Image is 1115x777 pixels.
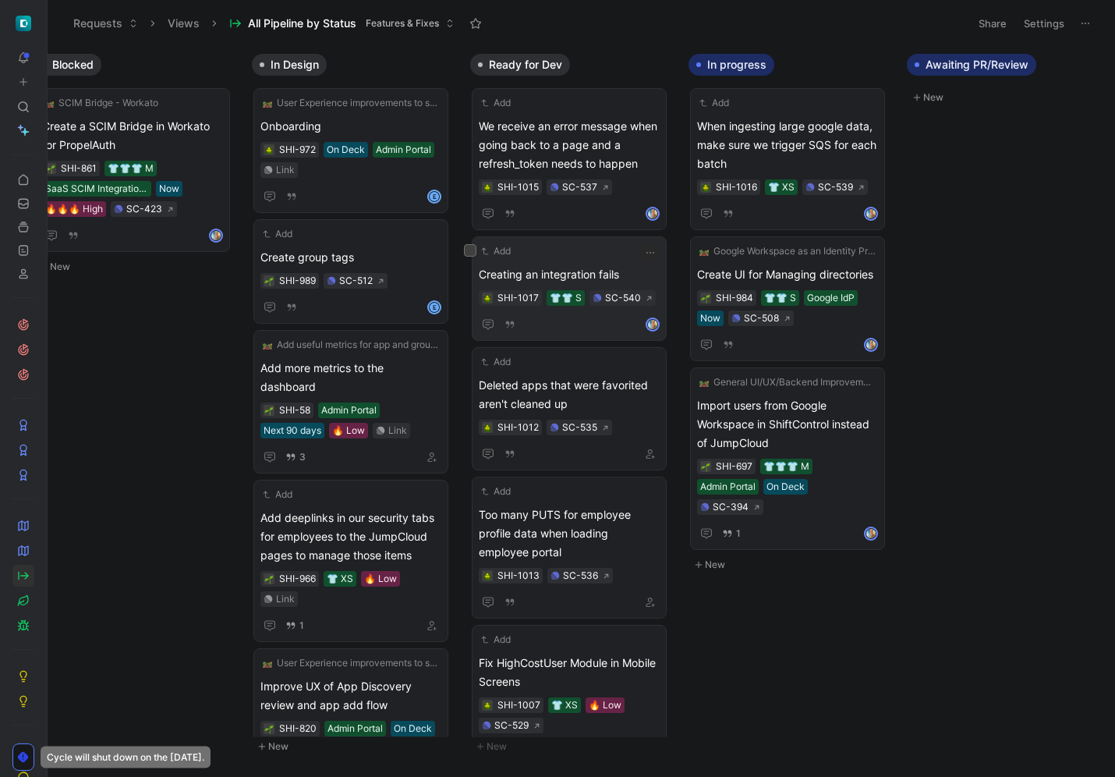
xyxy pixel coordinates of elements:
button: 🌱 [45,163,56,174]
div: 🌱 [264,723,274,734]
span: Create UI for Managing directories [697,265,878,284]
span: Fix HighCostUser Module in Mobile Screens [479,654,660,691]
img: 🌱 [701,463,710,472]
button: Settings [1017,12,1071,34]
button: Add [260,487,295,502]
div: SHI-989 [279,273,316,289]
div: Now [700,310,720,326]
button: 🛤️User Experience improvements to support Google workspace as an IdP [260,655,441,671]
button: 🛤️User Experience improvements to support Google workspace as an IdP [260,95,441,111]
span: Awaiting PR/Review [926,57,1028,73]
div: SHI-972 [279,142,316,158]
span: Features & Fixes [366,16,439,31]
img: 🌱 [264,725,274,734]
span: Add deeplinks in our security tabs for employees to the JumpCloud pages to manage those items [260,509,441,565]
span: In Design [271,57,319,73]
span: Blocked [52,57,94,73]
div: SC-508 [744,310,779,326]
img: avatar [865,208,876,219]
div: Admin Portal [327,721,383,736]
div: Admin Portal [376,142,431,158]
button: 🪲 [482,570,493,581]
div: Next 90 days [264,423,321,438]
div: SC-529 [494,718,529,733]
a: 🛤️SCIM Bridge - WorkatoCreate a SCIM Bridge in Workato for PropelAuth👕👕👕 MSaaS SCIM IntegrationsN... [35,88,230,252]
div: SaaS SCIM Integrations [45,181,148,197]
div: SC-423 [126,201,162,217]
div: 👕👕 S [550,290,582,306]
div: 🔥🔥🔥 High [45,201,103,217]
div: SHI-984 [716,290,753,306]
button: 🛤️Google Workspace as an Identity Provider (IdP) Integration [697,243,878,259]
div: E [429,191,440,202]
button: 🛤️General UI/UX/Backend Improvements [697,374,878,390]
a: AddAdd deeplinks in our security tabs for employees to the JumpCloud pages to manage those items👕... [253,480,448,642]
button: Views [161,12,207,35]
div: 🔥 Low [364,571,397,587]
a: AddCreating an integration fails👕👕 SSC-540avatar [472,236,667,341]
span: Ready for Dev [489,57,562,73]
div: SHI-1016 [716,179,757,195]
button: 🪲 [700,182,711,193]
div: 👕👕👕 M [108,161,154,176]
img: avatar [211,230,221,241]
button: 🌱 [700,461,711,472]
span: 1 [736,529,741,538]
a: AddFix HighCostUser Module in Mobile Screens👕 XS🔥 LowSC-529 [472,625,667,768]
button: Blocked [34,54,101,76]
div: Link [276,591,295,607]
button: 🌱 [264,405,274,416]
a: 🛤️Google Workspace as an Identity Provider (IdP) IntegrationCreate UI for Managing directories👕👕 ... [690,236,885,361]
div: Link [388,423,407,438]
button: Ready for Dev [470,54,570,76]
div: On Deck [394,721,432,736]
div: SC-540 [605,290,641,306]
div: Google IdP [807,290,855,306]
div: SHI-1012 [497,420,539,435]
span: Add more metrics to the dashboard [260,359,441,396]
a: AddDeleted apps that were favorited aren't cleaned upSC-535 [472,347,667,470]
div: 🌱 [700,293,711,303]
button: Add [697,95,731,111]
span: When ingesting large google data, make sure we trigger SQS for each batch [697,117,878,173]
div: 👕 XS [551,697,578,713]
div: SHI-861 [61,161,97,176]
button: 1 [282,617,307,634]
span: 3 [299,452,306,462]
button: New [688,555,894,574]
button: Add [479,354,513,370]
a: AddWe receive an error message when going back to a page and a refresh_token needs to happenSC-53... [472,88,667,230]
span: General UI/UX/Backend Improvements [713,374,876,390]
button: New [907,88,1113,107]
a: 🛤️Add useful metrics for app and group membership changesAdd more metrics to the dashboardAdmin P... [253,330,448,474]
div: SHI-1015 [497,179,539,195]
button: New [34,257,239,276]
button: 🪲 [264,144,274,155]
span: Too many PUTS for employee profile data when loading employee portal [479,506,660,562]
span: All Pipeline by Status [248,16,356,31]
button: New [252,737,458,756]
img: 🪲 [483,701,492,711]
span: Import users from Google Workspace in ShiftControl instead of JumpCloud [697,396,878,452]
span: Improve UX of App Discovery review and app add flow [260,677,441,715]
div: 🔥 Low [332,423,365,438]
img: 🌱 [46,165,55,174]
div: SHI-1007 [497,697,540,713]
span: Onboarding [260,117,441,136]
span: User Experience improvements to support Google workspace as an IdP [277,95,439,111]
div: Cycle will shut down on the [DATE]. [41,747,211,768]
div: SHI-1013 [497,568,540,584]
div: SC-535 [562,420,597,435]
div: 👕👕👕 M [763,459,809,474]
img: 🛤️ [699,378,709,387]
img: avatar [865,339,876,350]
div: SC-394 [713,499,749,515]
div: On Deck [766,479,805,495]
img: avatar [865,528,876,539]
button: Share [972,12,1014,34]
button: 🪲 [482,182,493,193]
button: Add [260,226,295,242]
button: Awaiting PR/Review [907,54,1036,76]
